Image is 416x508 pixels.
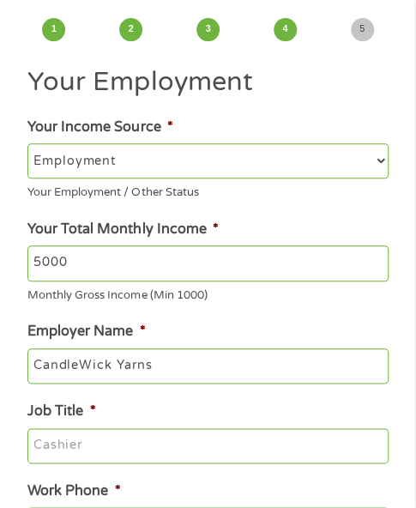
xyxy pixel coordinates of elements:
[27,402,95,420] label: Job Title
[27,482,120,500] label: Work Phone
[42,18,65,41] span: 1
[27,323,145,341] label: Employer Name
[27,118,172,136] label: Your Income Source
[27,178,388,202] div: Your Employment / Other Status
[27,348,388,384] input: Walmart
[196,18,220,41] span: 3
[351,18,374,41] span: 5
[27,245,388,281] input: 1800
[119,18,142,41] span: 2
[27,428,388,464] input: Cashier
[274,18,297,41] span: 4
[27,221,218,239] label: Your Total Monthly Income
[27,65,388,100] h2: Your Employment
[27,281,388,305] div: Monthly Gross Income (Min 1000)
